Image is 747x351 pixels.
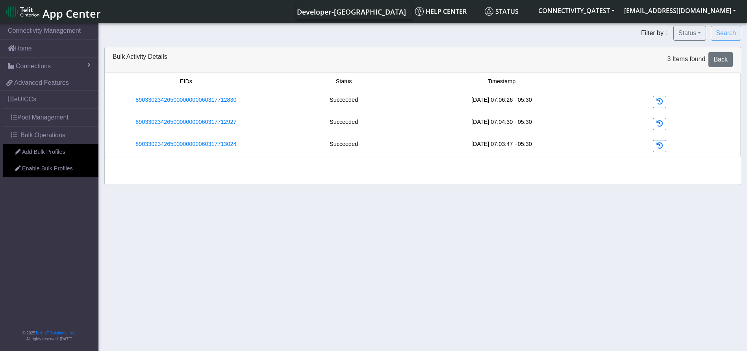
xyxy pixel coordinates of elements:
span: App Center [43,6,101,21]
div: Succeeded [265,96,423,108]
a: Add Bulk Profiles [3,144,98,161]
div: [DATE] 07:03:47 +05:30 [423,140,581,152]
a: Bulk Operations [3,127,98,144]
a: Enable Bulk Profiles [3,161,98,177]
button: Status [673,26,706,41]
div: [DATE] 07:04:30 +05:30 [423,118,581,130]
a: Pool Management [3,109,98,126]
a: Status [482,4,534,19]
a: 89033023426500000000060317712927 [135,118,236,127]
span: Filter by : [641,30,667,36]
div: Bulk Activity Details [107,52,581,67]
button: Search [711,26,741,41]
span: Status [485,7,519,16]
a: Back [708,52,733,67]
div: Timestamp [423,77,581,86]
span: 3 Items found [667,56,705,62]
span: Developer-[GEOGRAPHIC_DATA] [297,7,406,17]
a: 89033023426500000000060317713024 [135,140,236,149]
span: Advanced Features [14,78,69,88]
img: status.svg [485,7,493,16]
div: Status [265,77,423,86]
a: App Center [6,3,100,20]
span: Help center [415,7,467,16]
a: Telit IoT Solutions, Inc. [35,331,75,335]
span: Connections [16,62,51,71]
img: logo-telit-cinterion-gw-new.png [6,6,39,18]
a: 89033023426500000000060317712830 [135,96,236,105]
span: Back [714,56,728,63]
div: [DATE] 07:06:26 +05:30 [423,96,581,108]
div: Succeeded [265,118,423,130]
span: Bulk Operations [20,131,65,140]
a: Your current platform instance [297,4,406,19]
a: Help center [412,4,482,19]
button: [EMAIL_ADDRESS][DOMAIN_NAME] [619,4,741,18]
img: knowledge.svg [415,7,424,16]
div: Succeeded [265,140,423,152]
button: CONNECTIVITY_QATEST [534,4,619,18]
div: EIDs [107,77,265,86]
